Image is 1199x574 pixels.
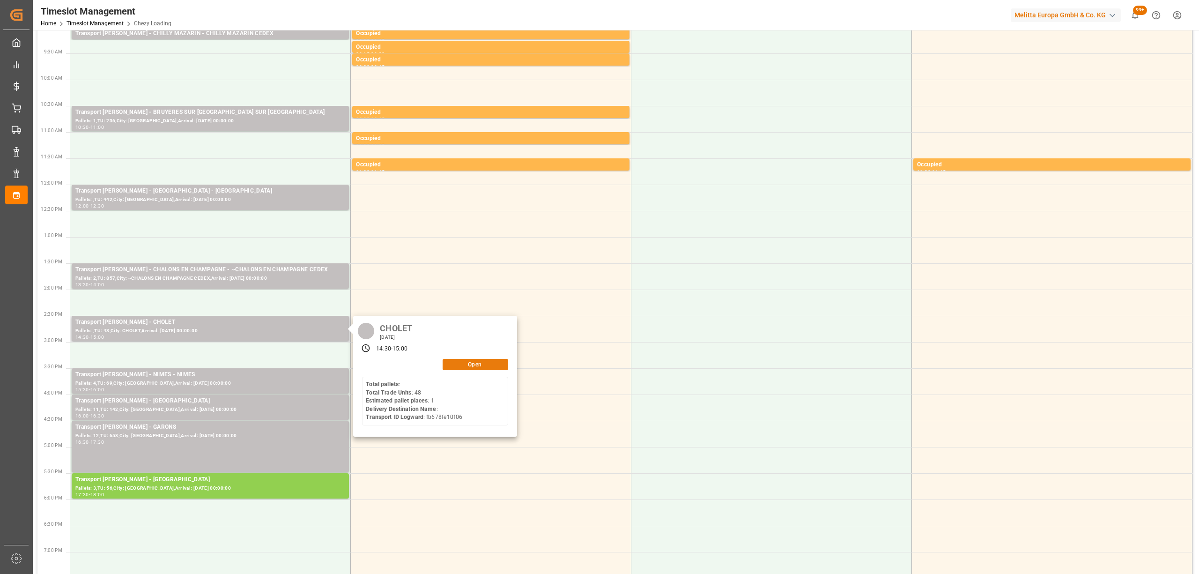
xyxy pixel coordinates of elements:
[371,170,385,174] div: 11:45
[356,29,626,38] div: Occupied
[44,364,62,369] span: 3:30 PM
[41,128,62,133] span: 11:00 AM
[366,380,462,422] div: : : 48 : 1 : : fb678fe10f06
[356,52,370,56] div: 09:15
[392,345,407,353] div: 15:00
[377,321,415,334] div: CHOLET
[44,390,62,395] span: 4:00 PM
[75,485,345,492] div: Pallets: 3,TU: 56,City: [GEOGRAPHIC_DATA],Arrival: [DATE] 00:00:00
[75,117,345,125] div: Pallets: 1,TU: 236,City: [GEOGRAPHIC_DATA],Arrival: [DATE] 00:00:00
[90,283,104,287] div: 14:00
[75,318,345,327] div: Transport [PERSON_NAME] - CHOLET
[371,65,385,69] div: 09:45
[44,49,62,54] span: 9:30 AM
[90,414,104,418] div: 16:30
[370,38,371,43] div: -
[75,492,89,497] div: 17:30
[356,170,370,174] div: 11:30
[41,102,62,107] span: 10:30 AM
[75,414,89,418] div: 16:00
[377,334,415,341] div: [DATE]
[41,154,62,159] span: 11:30 AM
[75,396,345,406] div: Transport [PERSON_NAME] - [GEOGRAPHIC_DATA]
[75,380,345,388] div: Pallets: 4,TU: 69,City: [GEOGRAPHIC_DATA],Arrival: [DATE] 00:00:00
[44,312,62,317] span: 2:30 PM
[376,345,391,353] div: 14:30
[1125,5,1146,26] button: show 100 new notifications
[75,370,345,380] div: Transport [PERSON_NAME] - NIMES - NIMES
[90,125,104,129] div: 11:00
[75,186,345,196] div: Transport [PERSON_NAME] - [GEOGRAPHIC_DATA] - [GEOGRAPHIC_DATA]
[391,345,392,353] div: -
[356,143,370,148] div: 11:00
[1146,5,1167,26] button: Help Center
[366,397,428,404] b: Estimated pallet places
[356,117,370,121] div: 10:30
[75,327,345,335] div: Pallets: ,TU: 48,City: CHOLET,Arrival: [DATE] 00:00:00
[75,475,345,485] div: Transport [PERSON_NAME] - [GEOGRAPHIC_DATA]
[371,52,385,56] div: 09:30
[370,65,371,69] div: -
[356,43,626,52] div: Occupied
[443,359,508,370] button: Open
[1011,8,1121,22] div: Melitta Europa GmbH & Co. KG
[75,196,345,204] div: Pallets: ,TU: 442,City: [GEOGRAPHIC_DATA],Arrival: [DATE] 00:00:00
[44,522,62,527] span: 6:30 PM
[370,117,371,121] div: -
[41,20,56,27] a: Home
[370,52,371,56] div: -
[356,160,626,170] div: Occupied
[917,160,1187,170] div: Occupied
[90,492,104,497] div: 18:00
[356,108,626,117] div: Occupied
[44,417,62,422] span: 4:30 PM
[41,75,62,81] span: 10:00 AM
[41,180,62,186] span: 12:00 PM
[89,492,90,497] div: -
[89,388,90,392] div: -
[44,469,62,474] span: 5:30 PM
[366,389,411,396] b: Total Trade Units
[89,125,90,129] div: -
[89,414,90,418] div: -
[371,143,385,148] div: 11:15
[90,440,104,444] div: 17:30
[75,432,345,440] div: Pallets: 12,TU: 658,City: [GEOGRAPHIC_DATA],Arrival: [DATE] 00:00:00
[75,423,345,432] div: Transport [PERSON_NAME] - GARONS
[75,388,89,392] div: 15:30
[89,440,90,444] div: -
[931,170,932,174] div: -
[75,275,345,283] div: Pallets: 2,TU: 857,City: ~CHALONS EN CHAMPAGNE CEDEX,Arrival: [DATE] 00:00:00
[75,38,345,46] div: Pallets: ,TU: 216,City: CHILLY MAZARIN CEDEX,Arrival: [DATE] 00:00:00
[75,406,345,414] div: Pallets: 11,TU: 142,City: [GEOGRAPHIC_DATA],Arrival: [DATE] 00:00:00
[356,38,370,43] div: 09:00
[356,55,626,65] div: Occupied
[67,20,124,27] a: Timeslot Management
[44,259,62,264] span: 1:30 PM
[44,548,62,553] span: 7:00 PM
[1011,6,1125,24] button: Melitta Europa GmbH & Co. KG
[75,265,345,275] div: Transport [PERSON_NAME] - CHALONS EN CHAMPAGNE - ~CHALONS EN CHAMPAGNE CEDEX
[1133,6,1147,15] span: 99+
[44,285,62,291] span: 2:00 PM
[366,414,423,420] b: Transport ID Logward
[75,283,89,287] div: 13:30
[89,335,90,339] div: -
[41,207,62,212] span: 12:30 PM
[44,338,62,343] span: 3:00 PM
[366,406,436,412] b: Delivery Destination Name
[75,440,89,444] div: 16:30
[90,335,104,339] div: 15:00
[356,134,626,143] div: Occupied
[90,204,104,208] div: 12:30
[44,495,62,500] span: 6:00 PM
[44,443,62,448] span: 5:00 PM
[371,38,385,43] div: 09:15
[370,170,371,174] div: -
[90,388,104,392] div: 16:00
[89,204,90,208] div: -
[44,233,62,238] span: 1:00 PM
[75,204,89,208] div: 12:00
[371,117,385,121] div: 10:45
[41,4,171,18] div: Timeslot Management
